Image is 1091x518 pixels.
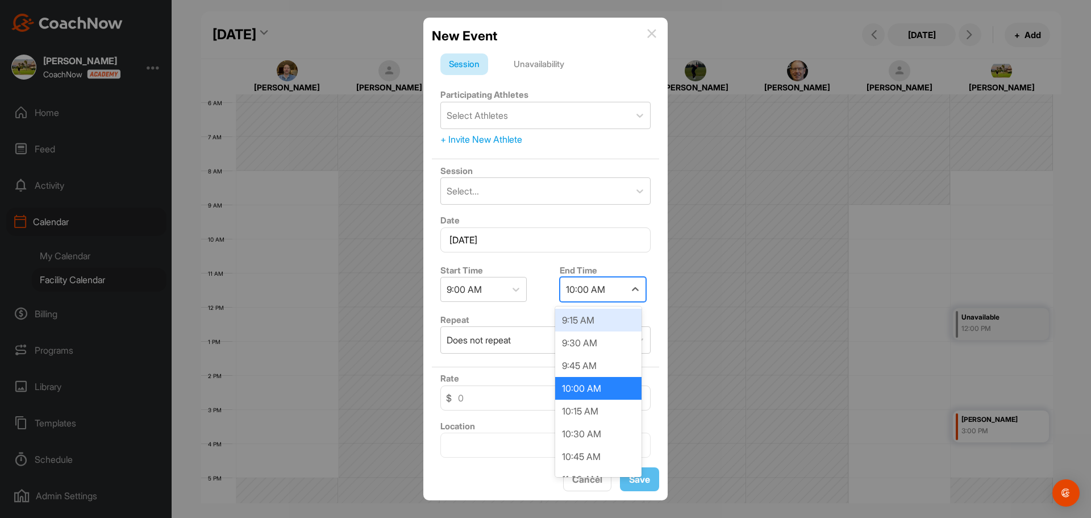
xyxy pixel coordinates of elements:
span: $ [446,391,452,405]
label: Location [440,421,475,432]
div: 10:30 AM [555,422,642,445]
div: 9:45 AM [555,354,642,377]
div: + Invite New Athlete [440,132,651,146]
label: Rate [440,373,459,384]
div: Select Athletes [447,109,508,122]
label: Repeat [440,314,469,325]
input: 0 [440,386,651,411]
img: info [647,29,656,38]
div: Select... [447,184,479,198]
div: 10:00 AM [566,283,605,296]
div: Unavailability [505,53,573,75]
div: Session [440,53,488,75]
label: End Time [560,265,597,276]
div: 9:15 AM [555,309,642,331]
button: Cancel [563,467,611,492]
label: Date [440,215,460,226]
div: Open Intercom Messenger [1052,479,1080,507]
div: 10:00 AM [555,377,642,400]
label: Start Time [440,265,483,276]
div: 11:00 AM [555,468,642,491]
label: Session [440,165,473,176]
button: Save [620,467,659,492]
input: Select Date [440,227,651,252]
div: 9:00 AM [447,283,482,296]
div: 9:30 AM [555,331,642,354]
label: Participating Athletes [440,89,528,100]
div: 10:45 AM [555,445,642,468]
h2: New Event [432,26,497,45]
div: Does not repeat [447,333,511,347]
div: 10:15 AM [555,400,642,422]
